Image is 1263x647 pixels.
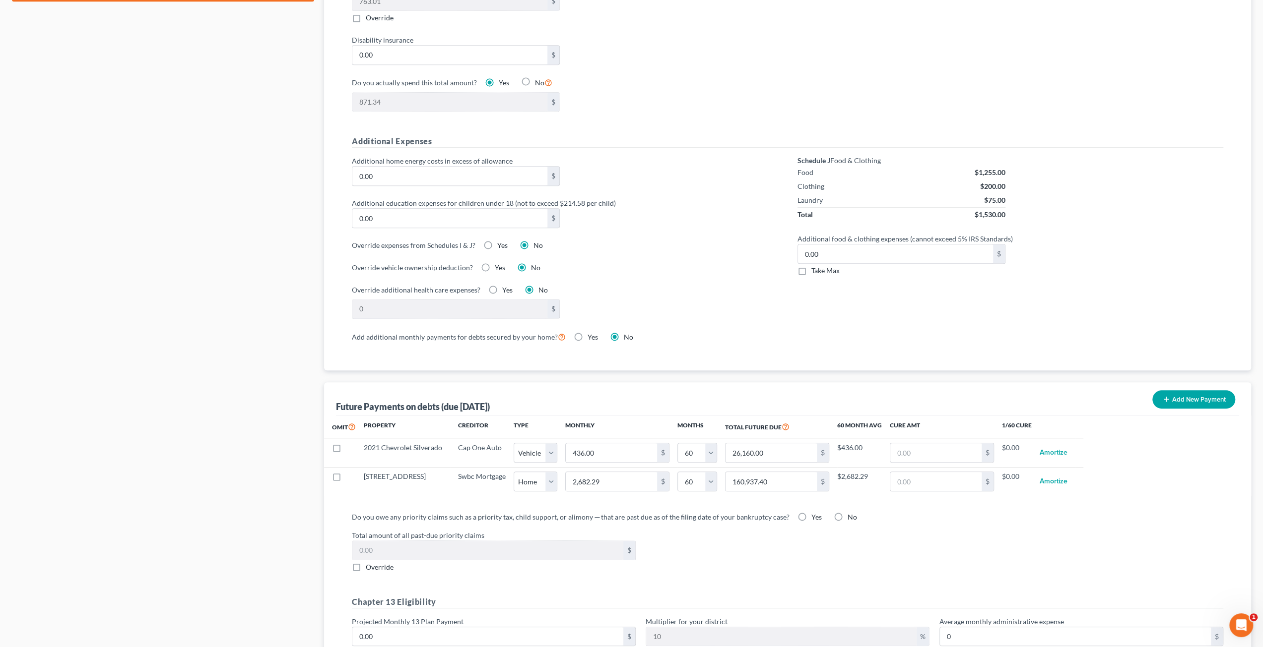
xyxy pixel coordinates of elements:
div: $ [982,443,994,462]
label: Do you owe any priority claims such as a priority tax, child support, or alimony ─ that are past ... [352,512,790,522]
div: Total [798,210,813,220]
h5: Additional Expenses [352,135,1223,148]
input: 0.00 [352,541,623,560]
label: Override additional health care expenses? [352,285,480,295]
label: Additional education expenses for children under 18 (not to exceed $214.58 per child) [347,198,783,208]
input: 0.00 [352,93,547,112]
div: $ [657,472,669,491]
label: Total amount of all past-due priority claims [347,530,1228,540]
div: $ [993,244,1005,263]
label: Override expenses from Schedules I & J? [352,240,475,250]
input: 0.00 [726,443,817,462]
div: $75.00 [984,195,1005,205]
span: Yes [495,263,505,272]
span: No [848,513,857,521]
th: Total Future Due [717,415,837,438]
input: 0.00 [352,299,547,318]
div: $ [623,627,635,646]
div: $ [623,541,635,560]
th: Cure Amt [882,415,1002,438]
th: 60 Month Avg [837,415,882,438]
span: Yes [497,241,508,249]
div: $ [547,209,559,228]
input: 0.00 [646,627,917,646]
span: Override [366,563,394,571]
div: $ [657,443,669,462]
td: Cap One Auto [450,438,514,467]
iframe: Intercom live chat [1229,613,1253,637]
span: No [535,78,544,87]
span: Override [366,13,394,22]
label: Projected Monthly 13 Plan Payment [352,616,464,627]
span: No [538,286,548,294]
td: $0.00 [1002,438,1032,467]
button: Amortize [1040,443,1067,463]
input: 0.00 [566,472,657,491]
div: Laundry [798,195,823,205]
span: No [533,241,543,249]
div: $ [547,299,559,318]
input: 0.00 [566,443,657,462]
td: $0.00 [1002,467,1032,496]
div: $ [547,46,559,64]
label: Additional home energy costs in excess of allowance [347,156,783,166]
strong: Schedule J [798,156,830,165]
input: 0.00 [940,627,1211,646]
div: Food [798,168,813,177]
div: Food & Clothing [798,156,1005,166]
div: % [917,627,929,646]
th: Omit [324,415,356,438]
input: 0.00 [726,472,817,491]
div: $200.00 [980,181,1005,191]
label: Do you actually spend this total amount? [352,77,477,88]
input: 0.00 [352,627,623,646]
div: $ [1211,627,1223,646]
div: $ [817,443,829,462]
th: Months [677,415,717,438]
label: Additional food & clothing expenses (cannot exceed 5% IRS Standards) [793,234,1228,244]
button: Amortize [1040,471,1067,491]
div: Future Payments on debts (due [DATE]) [336,401,490,412]
input: 0.00 [890,443,982,462]
span: No [624,333,633,341]
th: 1/60 Cure [1002,415,1032,438]
button: Add New Payment [1152,390,1235,409]
div: $ [982,472,994,491]
span: 1 [1250,613,1258,621]
span: Yes [502,286,513,294]
label: Disability insurance [347,35,783,45]
th: Property [356,415,450,438]
td: [STREET_ADDRESS] [356,467,450,496]
span: Yes [588,333,598,341]
label: Add additional monthly payments for debts secured by your home? [352,331,566,343]
div: $1,255.00 [975,168,1005,177]
span: No [531,263,540,272]
div: $1,530.00 [975,210,1005,220]
input: 0.00 [352,209,547,228]
div: $ [547,93,559,112]
th: Monthly [557,415,677,438]
div: $ [817,472,829,491]
div: $ [547,167,559,185]
td: $436.00 [837,438,882,467]
td: $2,682.29 [837,467,882,496]
input: 0.00 [890,472,982,491]
h5: Chapter 13 Eligibility [352,596,1223,608]
td: 2021 Chevrolet Silverado [356,438,450,467]
label: Multiplier for your district [646,616,728,627]
td: Swbc Mortgage [450,467,514,496]
input: 0.00 [352,46,547,64]
div: Clothing [798,181,824,191]
span: Take Max [811,266,840,275]
label: Average monthly administrative expense [939,616,1064,627]
th: Type [514,415,557,438]
span: Yes [499,78,509,87]
input: 0.00 [798,244,993,263]
label: Override vehicle ownership deduction? [352,262,473,273]
span: Yes [811,513,822,521]
input: 0.00 [352,167,547,185]
th: Creditor [450,415,514,438]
